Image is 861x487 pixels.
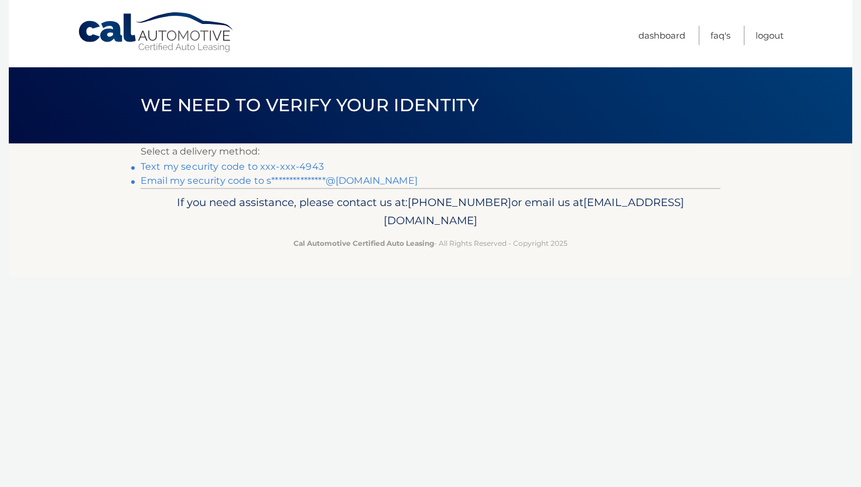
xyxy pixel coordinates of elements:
span: We need to verify your identity [141,94,479,116]
a: Cal Automotive [77,12,235,53]
p: If you need assistance, please contact us at: or email us at [148,193,713,231]
a: Logout [756,26,784,45]
span: [PHONE_NUMBER] [408,196,511,209]
strong: Cal Automotive Certified Auto Leasing [293,239,434,248]
p: Select a delivery method: [141,143,720,160]
a: Text my security code to xxx-xxx-4943 [141,161,324,172]
a: FAQ's [710,26,730,45]
p: - All Rights Reserved - Copyright 2025 [148,237,713,249]
a: Dashboard [638,26,685,45]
